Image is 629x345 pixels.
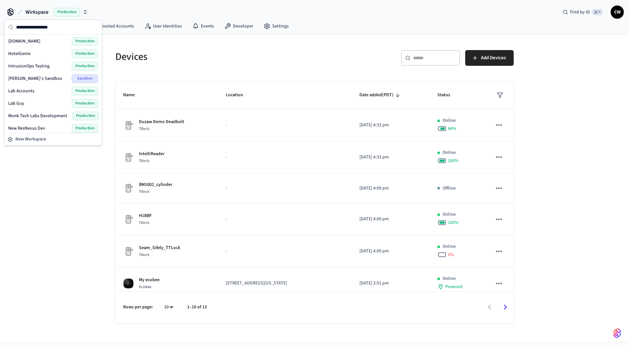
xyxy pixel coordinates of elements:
p: [DATE] 4:09 pm [359,185,422,192]
span: 100 % [448,157,459,164]
span: Ttlock [139,126,149,132]
span: Production [72,37,98,45]
p: [DATE] 4:09 pm [359,216,422,223]
span: Find by ID [570,9,590,15]
a: Developer [219,20,258,32]
p: - [226,154,344,161]
img: ecobee_lite_3 [123,278,134,289]
span: Ttlock [139,252,149,258]
span: Name [123,90,143,100]
button: Go to next page [498,300,513,315]
p: H1BBF [139,212,152,219]
span: Ecobee [139,284,151,290]
span: 100 % [448,219,459,226]
p: Dusaw Demo Deadbolt [139,118,184,125]
span: Wirkspace [26,8,48,16]
p: [DATE] 4:33 pm [359,122,422,129]
img: Placeholder Lock Image [123,183,134,193]
p: [STREET_ADDRESS][US_STATE] [226,280,344,287]
h5: Devices [115,50,311,64]
span: Status [437,90,459,100]
span: Production [72,87,98,95]
button: New Workspace [5,134,101,145]
img: Placeholder Lock Image [123,214,134,225]
a: Settings [258,20,294,32]
span: Production [54,8,80,16]
span: Powered [445,283,463,290]
button: Add Devices [465,50,514,66]
p: Online [443,149,456,156]
p: [DATE] 3:51 pm [359,280,422,287]
span: 1 % [448,251,454,258]
span: Production [72,124,98,133]
span: Location [226,90,252,100]
p: - [226,248,344,255]
span: Add Devices [481,54,506,62]
span: Lab Guy [8,100,24,107]
p: - [226,216,344,223]
div: 10 [161,302,177,312]
span: IntrusionOps Testing [8,63,49,69]
span: [DOMAIN_NAME] [8,38,40,45]
p: BM1002_cylinder [139,181,172,188]
p: 1–10 of 13 [187,304,207,311]
span: HotelGenie [8,50,30,57]
p: Online [443,117,456,124]
span: Ttlock [139,189,149,194]
span: Production [72,49,98,58]
p: Online [443,211,456,218]
span: Sandbox [72,74,98,83]
span: 84 % [448,125,456,132]
span: Ttlock [139,220,149,226]
span: New Workspace [15,136,46,143]
button: CW [611,6,624,19]
p: My ecobee [139,277,160,283]
p: Online [443,275,456,282]
span: New ResNexus Dev [8,125,45,132]
div: Find by ID⌘ K [558,6,608,18]
p: IntelliReader [139,151,164,157]
p: Rows per page: [123,304,153,311]
span: Date added(PDT) [359,90,402,100]
div: Suggestions [4,35,102,133]
span: Lab Accounts [8,88,34,94]
p: Offline [443,185,456,192]
span: Production [72,62,98,70]
p: Online [443,243,456,250]
img: Placeholder Lock Image [123,246,134,257]
span: Ttlock [139,158,149,164]
span: ⌘ K [592,9,603,15]
span: Monk Tech Labs Development [8,113,67,119]
p: - [226,185,344,192]
span: Production [72,112,99,120]
span: [PERSON_NAME]'s Sandbox [8,75,62,82]
a: Connected Accounts [80,20,139,32]
img: SeamLogoGradient.69752ec5.svg [613,328,621,338]
img: Placeholder Lock Image [123,152,134,163]
p: Seam_Sifely_TTLock [139,245,180,251]
span: CW [611,6,623,18]
span: Production [72,99,98,108]
p: [DATE] 4:33 pm [359,154,422,161]
img: Placeholder Lock Image [123,120,134,131]
a: User Identities [139,20,187,32]
a: Events [187,20,219,32]
p: - [226,122,344,129]
p: [DATE] 4:09 pm [359,248,422,255]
